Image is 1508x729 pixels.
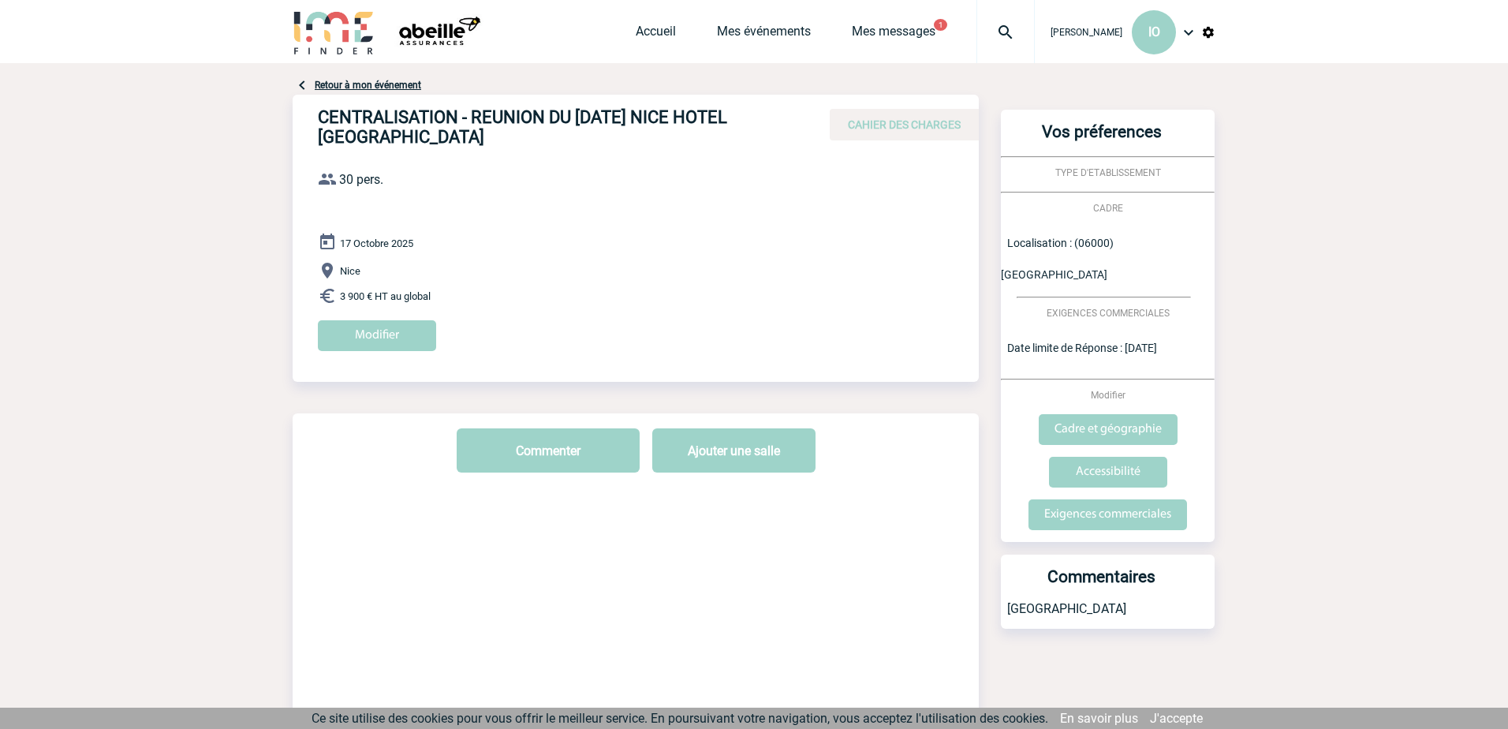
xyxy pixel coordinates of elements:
h3: Vos préferences [1007,122,1196,156]
a: En savoir plus [1060,711,1138,726]
input: Exigences commerciales [1028,499,1187,530]
span: TYPE D'ETABLISSEMENT [1055,167,1161,178]
span: Modifier [1091,390,1125,401]
a: Retour à mon événement [315,80,421,91]
span: 3 900 € HT au global [340,290,431,302]
span: CADRE [1093,203,1123,214]
span: EXIGENCES COMMERCIALES [1047,308,1170,319]
span: CAHIER DES CHARGES [848,118,961,131]
a: Accueil [636,24,676,46]
span: Date limite de Réponse : [DATE] [1007,342,1157,354]
h4: CENTRALISATION - REUNION DU [DATE] NICE HOTEL [GEOGRAPHIC_DATA] [318,107,791,147]
button: Ajouter une salle [652,428,816,473]
span: Ce site utilise des cookies pour vous offrir le meilleur service. En poursuivant votre navigation... [312,711,1048,726]
input: Accessibilité [1049,457,1167,488]
h3: Commentaires [1007,567,1196,601]
a: J'accepte [1150,711,1203,726]
span: Localisation : (06000) [GEOGRAPHIC_DATA] [1001,237,1114,281]
p: [GEOGRAPHIC_DATA] [1001,601,1215,629]
span: IO [1148,24,1160,39]
img: IME-Finder [293,9,375,54]
input: Modifier [318,320,436,351]
button: 1 [934,19,947,31]
input: Cadre et géographie [1039,414,1178,445]
button: Commenter [457,428,640,473]
span: 30 pers. [339,172,383,187]
span: 17 Octobre 2025 [340,237,413,249]
a: Mes événements [717,24,811,46]
span: Nice [340,265,360,277]
a: Mes messages [852,24,935,46]
span: [PERSON_NAME] [1051,27,1122,38]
